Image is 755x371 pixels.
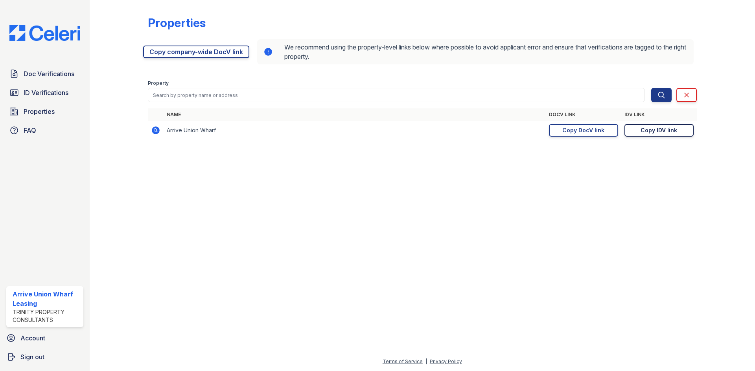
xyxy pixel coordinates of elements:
div: | [425,358,427,364]
div: Copy IDV link [641,126,677,134]
span: Account [20,333,45,343]
div: Copy DocV link [562,126,604,134]
input: Search by property name or address [148,88,645,102]
a: Properties [6,104,83,119]
a: Account [3,330,87,346]
a: Copy company-wide DocV link [143,46,249,58]
span: FAQ [24,126,36,135]
a: Terms of Service [383,358,423,364]
a: ID Verifications [6,85,83,101]
span: Doc Verifications [24,69,74,79]
a: Sign out [3,349,87,365]
a: Doc Verifications [6,66,83,82]
span: Properties [24,107,55,116]
div: Trinity Property Consultants [13,308,80,324]
th: IDV Link [621,108,697,121]
a: FAQ [6,122,83,138]
label: Property [148,80,169,86]
td: Arrive Union Wharf [164,121,546,140]
span: ID Verifications [24,88,68,97]
img: CE_Logo_Blue-a8612792a0a2168367f1c8372b55b34899dd931a85d93a1a3d3e32e68fde9ad4.png [3,25,87,41]
div: We recommend using the property-level links below where possible to avoid applicant error and ens... [257,39,694,64]
th: Name [164,108,546,121]
th: DocV Link [546,108,621,121]
div: Properties [148,16,206,30]
a: Copy IDV link [624,124,694,137]
div: Arrive Union Wharf Leasing [13,289,80,308]
span: Sign out [20,352,44,362]
a: Copy DocV link [549,124,618,137]
a: Privacy Policy [430,358,462,364]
